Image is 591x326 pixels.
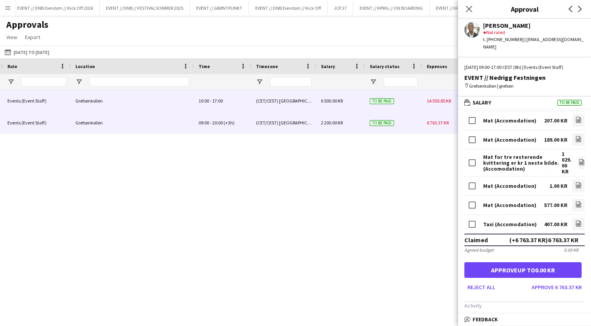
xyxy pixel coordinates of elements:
[544,222,568,227] div: 407.00 KR
[483,118,536,124] div: Mat (Accomodation)
[21,77,66,86] input: Role Filter Input
[483,29,585,36] div: Not rated
[458,97,591,108] mat-expansion-panel-header: SalaryTo be paid
[251,90,316,112] div: (CET/CEST) [GEOGRAPHIC_DATA]
[464,302,585,309] h3: Activity
[256,63,278,69] span: Timezone
[3,47,51,57] button: [DATE] to [DATE]
[256,78,263,85] button: Open Filter Menu
[473,99,491,106] span: Salary
[199,98,209,104] span: 10:00
[212,98,223,104] span: 17:00
[458,4,591,14] h3: Approval
[270,77,312,86] input: Timezone Filter Input
[328,0,353,16] button: JCP 27
[3,112,71,133] div: Events (Event Staff)
[7,78,14,85] button: Open Filter Menu
[249,0,328,16] button: EVENT // DNB Eiendom // Kick Off
[544,118,568,124] div: 207.00 KR
[321,120,343,126] span: 2 200.00 KR
[71,90,194,112] div: Grefsenkollen
[483,183,536,189] div: Mat (Accomodation)
[251,112,316,133] div: (CET/CEST) [GEOGRAPHIC_DATA]
[75,63,95,69] span: Location
[199,63,210,69] span: Time
[71,112,194,133] div: Grefsenkollen
[473,316,498,323] span: Feedback
[464,247,494,253] div: Agreed budget
[370,63,399,69] span: Salary status
[550,183,568,189] div: 1.00 KR
[464,74,585,81] div: EVENT // Nedrigg Festningen
[90,77,189,86] input: Location Filter Input
[7,63,17,69] span: Role
[3,90,71,112] div: Events (Event Staff)
[370,78,377,85] button: Open Filter Menu
[3,32,20,42] a: View
[564,247,578,253] div: 0.00 KR
[544,137,568,143] div: 189.00 KR
[562,151,574,175] div: 1 029.00 KR
[483,36,585,50] div: t. [PHONE_NUMBER] | [EMAIL_ADDRESS][DOMAIN_NAME]
[458,313,591,325] mat-expansion-panel-header: Feedback
[528,281,585,294] button: Approve 6 763.37 KR
[22,32,43,42] a: Export
[483,22,585,29] div: [PERSON_NAME]
[544,202,568,208] div: 577.00 KR
[464,236,488,244] div: Claimed
[210,120,211,126] span: -
[483,154,562,172] div: Mat for tre resterende kvittering er kr 1 neste bilde. (Accomodation)
[464,83,585,90] div: Grefsenkollen | grefsen
[557,100,582,106] span: To be paid
[464,262,582,278] button: Approveup to0.00 KR
[25,34,40,41] span: Export
[427,98,451,104] span: 14 550.85 KR
[370,98,394,104] span: To be paid
[224,120,235,126] span: (+3h)
[210,98,211,104] span: -
[199,120,209,126] span: 09:00
[430,0,507,16] button: EVENT // KPMG // Innflytningsfest
[321,98,343,104] span: 6 500.00 KR
[464,281,498,294] button: Reject all
[427,63,447,69] span: Expenses
[483,222,537,227] div: Taxi (Accomodation)
[384,77,417,86] input: Salary status Filter Input
[100,0,190,16] button: EVENT // DNB // FESTIVALSOMMER 2025
[212,120,223,126] span: 20:00
[321,63,335,69] span: Salary
[353,0,430,16] button: EVENT // KPMG // ON BOARDING
[11,0,100,16] button: EVENT // DNB Eiendom // Kick Off 2026
[483,137,536,143] div: Mat (Accomodation)
[464,64,585,71] div: [DATE] 09:00-17:00 CEST (8h) | Events (Event Staff)
[370,120,394,126] span: To be paid
[427,120,449,126] span: 6 763.37 KR
[6,34,17,41] span: View
[483,202,536,208] div: Mat (Accomodation)
[190,0,249,16] button: EVENT // GRØNTPUNKT
[75,78,82,85] button: Open Filter Menu
[509,236,578,244] div: (+6 763.37 KR) 6 763.37 KR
